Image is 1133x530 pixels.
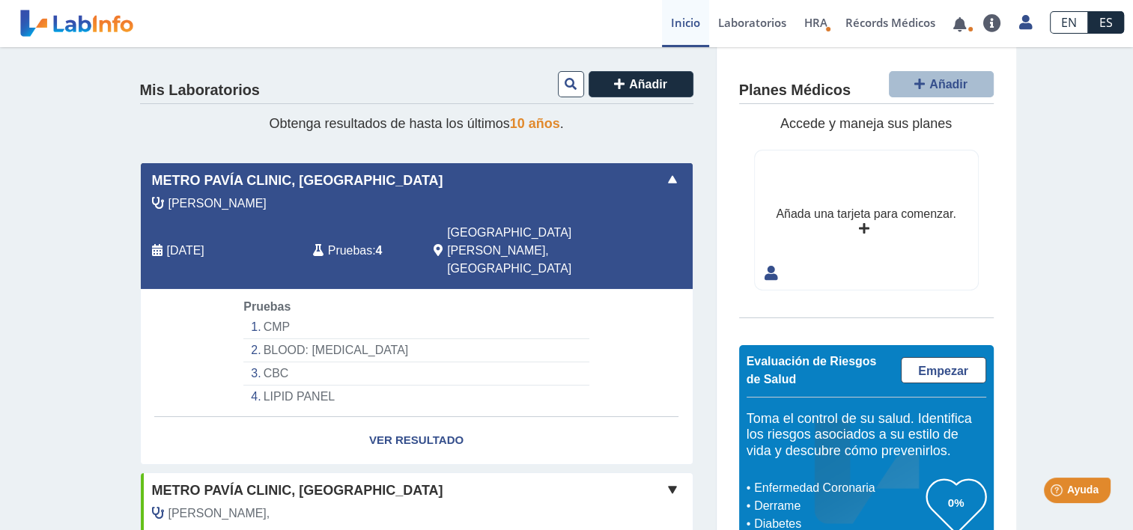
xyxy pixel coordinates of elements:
span: Pruebas [243,300,291,313]
li: Derrame [750,497,926,515]
a: EN [1050,11,1088,34]
a: Ver Resultado [141,417,693,464]
span: Accede y maneja sus planes [780,116,952,131]
li: Enfermedad Coronaria [750,479,926,497]
button: Añadir [889,71,994,97]
span: Metro Pavía Clinic, [GEOGRAPHIC_DATA] [152,481,443,501]
li: BLOOD: [MEDICAL_DATA] [243,339,589,362]
a: Empezar [901,357,986,383]
span: HRA [804,15,827,30]
h4: Mis Laboratorios [140,82,260,100]
span: Obtenga resultados de hasta los últimos . [269,116,563,131]
h3: 0% [926,493,986,512]
h4: Planes Médicos [739,82,851,100]
li: CMP [243,316,589,339]
li: CBC [243,362,589,386]
div: Añada una tarjeta para comenzar. [776,205,956,223]
span: 2025-09-24 [167,242,204,260]
h5: Toma el control de su salud. Identifica los riesgos asociados a su estilo de vida y descubre cómo... [747,411,986,460]
span: San Juan, PR [447,224,613,278]
span: 10 años [510,116,560,131]
iframe: Help widget launcher [1000,472,1117,514]
span: Añadir [629,78,667,91]
span: Pruebas [328,242,372,260]
a: ES [1088,11,1124,34]
span: Evaluación de Riesgos de Salud [747,355,877,386]
li: LIPID PANEL [243,386,589,408]
button: Añadir [589,71,693,97]
span: Añadir [929,78,968,91]
b: 4 [376,244,383,257]
span: Empezar [918,365,968,377]
span: Acosta, [168,505,270,523]
span: Acosta, Mirelis [168,195,267,213]
span: Metro Pavía Clinic, [GEOGRAPHIC_DATA] [152,171,443,191]
div: : [302,224,422,278]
